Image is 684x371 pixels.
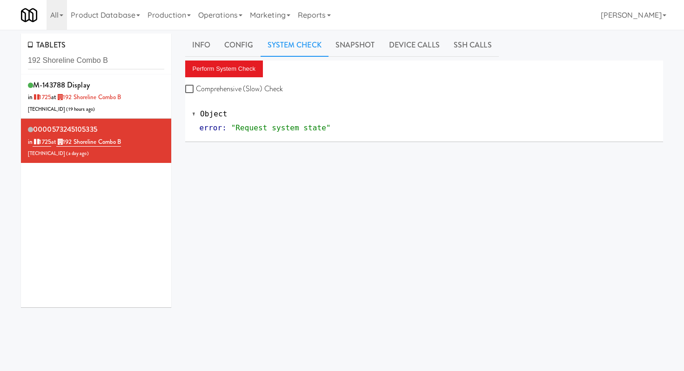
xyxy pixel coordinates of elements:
[28,106,95,113] span: [TECHNICAL_ID] ( )
[51,137,121,146] span: at
[185,61,263,77] button: Perform System Check
[33,80,90,90] span: M-143788 Display
[217,34,261,57] a: Config
[68,150,87,157] span: a day ago
[28,93,51,101] span: in
[33,124,97,135] span: 0000573245105335
[329,34,382,57] a: Snapshot
[185,34,217,57] a: Info
[28,150,89,157] span: [TECHNICAL_ID] ( )
[200,123,222,132] span: error
[56,137,121,147] a: 192 Shoreline Combo B
[21,7,37,23] img: Micromart
[185,82,283,96] label: Comprehensive (Slow) Check
[382,34,447,57] a: Device Calls
[28,137,51,146] span: in
[21,119,171,163] li: 0000573245105335in 1725at 192 Shoreline Combo B[TECHNICAL_ID] (a day ago)
[185,86,196,93] input: Comprehensive (Slow) Check
[33,137,51,147] a: 1725
[56,93,121,101] a: 192 Shoreline Combo B
[261,34,329,57] a: System Check
[68,106,93,113] span: 19 hours ago
[33,93,51,101] a: 1725
[51,93,121,101] span: at
[447,34,499,57] a: SSH Calls
[200,109,227,118] span: Object
[28,52,164,69] input: Search tablets
[21,74,171,119] li: M-143788 Displayin 1725at 192 Shoreline Combo B[TECHNICAL_ID] (19 hours ago)
[222,123,227,132] span: :
[28,40,66,50] span: TABLETS
[231,123,331,132] span: "Request system state"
